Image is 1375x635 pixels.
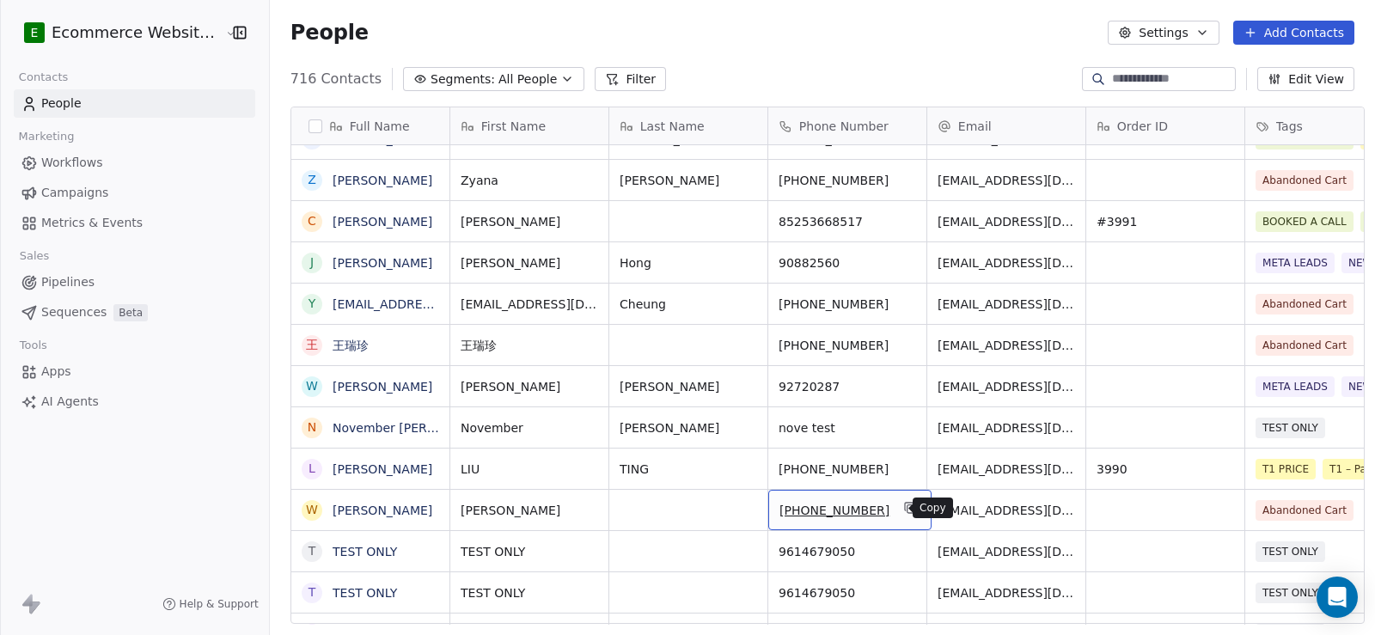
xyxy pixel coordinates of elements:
button: Settings [1108,21,1219,45]
span: Segments: [431,70,495,89]
button: Edit View [1257,67,1354,91]
span: Abandoned Cart [1256,500,1354,521]
a: Metrics & Events [14,209,255,237]
a: SequencesBeta [14,298,255,327]
span: T1 PRICE [1256,459,1316,479]
div: W [306,501,318,519]
span: Campaigns [41,184,108,202]
a: Apps [14,357,255,386]
span: [PERSON_NAME] [461,213,598,230]
a: Workflows [14,149,255,177]
div: Last Name [609,107,767,144]
a: 王瑞珍 [333,339,369,352]
a: [PERSON_NAME] [333,504,432,517]
a: November [PERSON_NAME] [333,421,499,435]
span: Marketing [11,124,82,150]
a: [PERSON_NAME] [333,215,432,229]
a: [PERSON_NAME] [333,256,432,270]
div: Open Intercom Messenger [1317,577,1358,618]
span: Abandoned Cart [1256,170,1354,191]
span: Email [958,118,992,135]
div: C [308,212,316,230]
p: Copy [920,501,946,515]
button: EEcommerce Website Builder [21,18,213,47]
div: W [306,377,318,395]
span: Zyana [461,172,598,189]
span: 王瑞珍 [461,337,598,354]
div: grid [291,145,450,625]
span: Order ID [1117,118,1168,135]
span: Full Name [350,118,410,135]
span: [EMAIL_ADDRESS][DOMAIN_NAME] [938,213,1075,230]
span: 92720287 [779,378,916,395]
span: [EMAIL_ADDRESS][DOMAIN_NAME] [938,461,1075,478]
span: TEST ONLY [461,543,598,560]
span: 3990 [1097,461,1234,478]
a: [PERSON_NAME] [333,132,432,146]
span: LIU [461,461,598,478]
span: Beta [113,304,148,321]
span: [PERSON_NAME] [461,378,598,395]
span: Ecommerce Website Builder [52,21,221,44]
span: All People [498,70,557,89]
a: TEST ONLY [333,545,397,559]
span: [PERSON_NAME] [461,502,598,519]
div: 王 [306,336,318,354]
a: [PERSON_NAME] [333,174,432,187]
span: [EMAIL_ADDRESS][DOMAIN_NAME] [938,543,1075,560]
div: Phone Number [768,107,926,144]
span: [EMAIL_ADDRESS][DOMAIN_NAME] [938,172,1075,189]
div: y [309,295,316,313]
span: Cheung [620,296,757,313]
span: [PHONE_NUMBER] [779,337,916,354]
span: 9614679050 [779,543,916,560]
span: [PHONE_NUMBER] [779,502,889,519]
div: First Name [450,107,608,144]
span: TING [620,461,757,478]
span: [PHONE_NUMBER] [779,296,916,313]
button: Add Contacts [1233,21,1354,45]
span: AI Agents [41,393,99,411]
span: Sequences [41,303,107,321]
span: Last Name [640,118,705,135]
span: Hong [620,254,757,272]
span: [EMAIL_ADDRESS][DOMAIN_NAME] [938,378,1075,395]
span: [EMAIL_ADDRESS][DOMAIN_NAME] [938,584,1075,601]
span: TEST ONLY [461,584,598,601]
a: Help & Support [162,597,259,611]
span: Abandoned Cart [1256,294,1354,314]
span: [EMAIL_ADDRESS][DOMAIN_NAME] [938,419,1075,437]
span: [PHONE_NUMBER] [779,461,916,478]
span: Help & Support [180,597,259,611]
span: Tools [12,333,54,358]
div: T [309,583,316,601]
div: Z [308,171,316,189]
span: [EMAIL_ADDRESS][DOMAIN_NAME] [938,254,1075,272]
a: TEST ONLY [333,586,397,600]
span: [PERSON_NAME] [620,172,757,189]
span: #3991 [1097,213,1234,230]
span: TEST ONLY [1256,541,1325,562]
span: META LEADS [1256,376,1335,397]
span: First Name [481,118,546,135]
div: J [310,253,314,272]
span: [EMAIL_ADDRESS][DOMAIN_NAME] [938,337,1075,354]
span: 716 Contacts [290,69,382,89]
a: People [14,89,255,118]
a: Campaigns [14,179,255,207]
span: TEST ONLY [1256,583,1325,603]
span: Sales [12,243,57,269]
span: People [290,20,369,46]
button: Filter [595,67,666,91]
span: Apps [41,363,71,381]
span: TEST ONLY [1256,418,1325,438]
span: [PHONE_NUMBER] [779,172,916,189]
span: [PERSON_NAME] [461,254,598,272]
span: Abandoned Cart [1256,335,1354,356]
span: BOOKED A CALL [1256,211,1354,232]
a: Pipelines [14,268,255,296]
a: [PERSON_NAME] [333,380,432,394]
a: [EMAIL_ADDRESS][DOMAIN_NAME] [PERSON_NAME] [333,297,647,311]
a: [PERSON_NAME] [333,462,432,476]
span: November [461,419,598,437]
